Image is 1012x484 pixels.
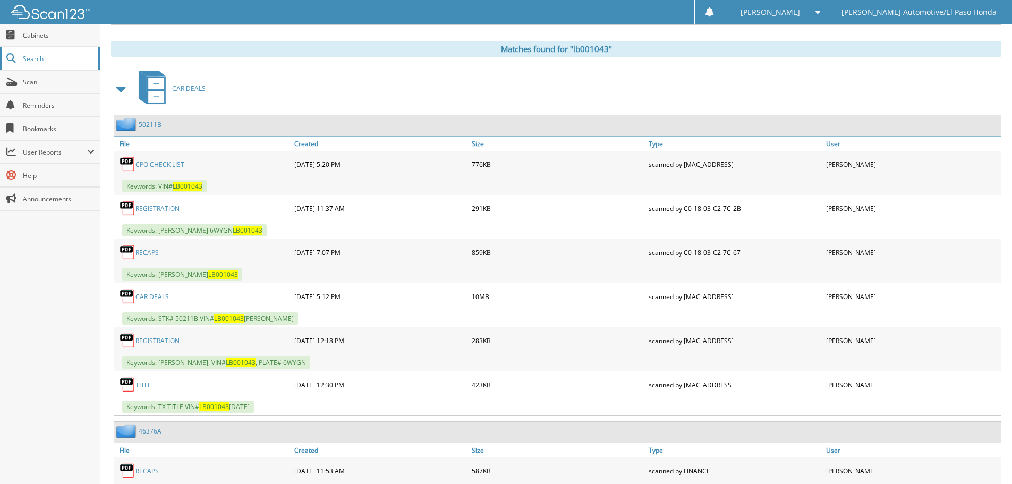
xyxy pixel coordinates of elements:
[23,31,95,40] span: Cabinets
[646,137,823,151] a: Type
[122,356,310,369] span: Keywords: [PERSON_NAME], VIN# , PLATE# 6WYGN
[199,402,229,411] span: LB001043
[469,242,647,263] div: 859KB
[741,9,800,15] span: [PERSON_NAME]
[823,242,1001,263] div: [PERSON_NAME]
[114,137,292,151] a: File
[122,224,267,236] span: Keywords: [PERSON_NAME] 6WYGN
[23,171,95,180] span: Help
[646,242,823,263] div: scanned by C0-18-03-C2-7C-67
[646,286,823,307] div: scanned by [MAC_ADDRESS]
[135,466,159,475] a: RECAPS
[226,358,256,367] span: LB001043
[292,137,469,151] a: Created
[469,154,647,175] div: 776KB
[208,270,238,279] span: LB001043
[23,124,95,133] span: Bookmarks
[23,78,95,87] span: Scan
[135,336,180,345] a: REGISTRATION
[823,286,1001,307] div: [PERSON_NAME]
[122,312,298,325] span: Keywords: STK# 50211B VIN# [PERSON_NAME]
[646,460,823,481] div: scanned by FINANCE
[135,160,184,169] a: CPO CHECK LIST
[111,41,1001,57] div: Matches found for "lb001043"
[135,204,180,213] a: REGISTRATION
[172,84,206,93] span: CAR DEALS
[469,460,647,481] div: 587KB
[823,460,1001,481] div: [PERSON_NAME]
[469,198,647,219] div: 291KB
[173,182,202,191] span: LB001043
[122,180,207,192] span: Keywords: VIN#
[120,288,135,304] img: PDF.png
[959,433,1012,484] iframe: Chat Widget
[120,156,135,172] img: PDF.png
[646,374,823,395] div: scanned by [MAC_ADDRESS]
[114,443,292,457] a: File
[292,460,469,481] div: [DATE] 11:53 AM
[841,9,997,15] span: [PERSON_NAME] Automotive/El Paso Honda
[23,101,95,110] span: Reminders
[292,198,469,219] div: [DATE] 11:37 AM
[135,380,151,389] a: TITLE
[135,248,159,257] a: RECAPS
[469,374,647,395] div: 423KB
[122,401,254,413] span: Keywords: TX TITLE VIN# [DATE]
[292,154,469,175] div: [DATE] 5:20 PM
[823,443,1001,457] a: User
[646,443,823,457] a: Type
[214,314,244,323] span: LB001043
[135,292,169,301] a: CAR DEALS
[823,137,1001,151] a: User
[292,242,469,263] div: [DATE] 7:07 PM
[469,330,647,351] div: 283KB
[233,226,262,235] span: LB001043
[139,120,161,129] a: 50211B
[823,198,1001,219] div: [PERSON_NAME]
[120,333,135,349] img: PDF.png
[469,443,647,457] a: Size
[23,148,87,157] span: User Reports
[823,154,1001,175] div: [PERSON_NAME]
[646,330,823,351] div: scanned by [MAC_ADDRESS]
[120,463,135,479] img: PDF.png
[292,286,469,307] div: [DATE] 5:12 PM
[292,374,469,395] div: [DATE] 12:30 PM
[116,424,139,438] img: folder2.png
[469,286,647,307] div: 10MB
[646,198,823,219] div: scanned by C0-18-03-C2-7C-2B
[23,194,95,203] span: Announcements
[120,200,135,216] img: PDF.png
[139,427,161,436] a: 46376A
[469,137,647,151] a: Size
[823,330,1001,351] div: [PERSON_NAME]
[120,377,135,393] img: PDF.png
[23,54,93,63] span: Search
[823,374,1001,395] div: [PERSON_NAME]
[292,330,469,351] div: [DATE] 12:18 PM
[292,443,469,457] a: Created
[646,154,823,175] div: scanned by [MAC_ADDRESS]
[122,268,242,281] span: Keywords: [PERSON_NAME]
[116,118,139,131] img: folder2.png
[132,67,206,109] a: CAR DEALS
[120,244,135,260] img: PDF.png
[11,5,90,19] img: scan123-logo-white.svg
